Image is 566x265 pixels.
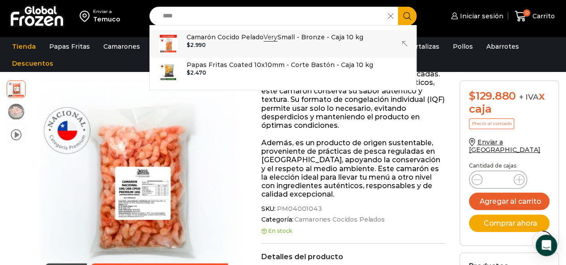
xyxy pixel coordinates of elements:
span: 0 [523,9,530,17]
p: En stock [261,228,446,234]
div: x caja [469,90,549,116]
span: Categoría: [261,216,446,223]
span: Iniciar sesión [458,12,503,21]
span: $ [187,42,190,48]
span: camaron nacional [7,80,25,97]
bdi: 2.470 [187,69,206,76]
a: Camarones [99,38,145,55]
a: Enviar a [GEOGRAPHIC_DATA] [469,138,540,154]
p: Precio al contado [469,118,514,129]
div: Open Intercom Messenger [536,235,557,256]
p: Papas Fritas Coated 10x10mm - Corte Bastón - Caja 10 kg [187,60,373,70]
span: Carrito [530,12,555,21]
a: Tienda [8,38,40,55]
div: Enviar a [93,8,120,15]
h2: Detalles del producto [261,252,446,261]
bdi: 129.880 [469,89,516,102]
span: $ [469,89,476,102]
a: Hortalizas [402,38,444,55]
button: Comprar ahora [469,215,549,232]
p: Cantidad de cajas [469,163,549,169]
a: Pollos [448,38,477,55]
a: Descuentos [8,55,58,72]
strong: Very [264,33,277,42]
p: Camarón Cocido Pelado Small - Bronze - Caja 10 kg [187,32,363,42]
span: PM04001043 [276,205,322,213]
p: Además, es un producto de origen sustentable, proveniente de prácticas de pesca reguladas en [GEO... [261,139,446,198]
a: Papas Fritas Coated 10x10mm - Corte Bastón - Caja 10 kg $2.470 [150,58,417,85]
a: Camarón Cocido PeladoVerySmall - Bronze - Caja 10 kg $2.990 [150,30,417,58]
bdi: 2.990 [187,42,206,48]
span: + IVA [519,93,539,101]
div: Temuco [93,15,120,24]
button: Search button [398,7,417,25]
span: camaron nacional [7,103,25,121]
span: $ [187,69,190,76]
a: Papas Fritas [45,38,94,55]
a: Iniciar sesión [449,7,503,25]
span: SKU: [261,205,446,213]
button: Agregar al carrito [469,193,549,210]
input: Product quantity [489,173,506,186]
img: address-field-icon.svg [80,8,93,24]
a: 0 Carrito [512,6,557,27]
a: Abarrotes [482,38,523,55]
a: Camarones Cocidos Pelados [293,216,385,223]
